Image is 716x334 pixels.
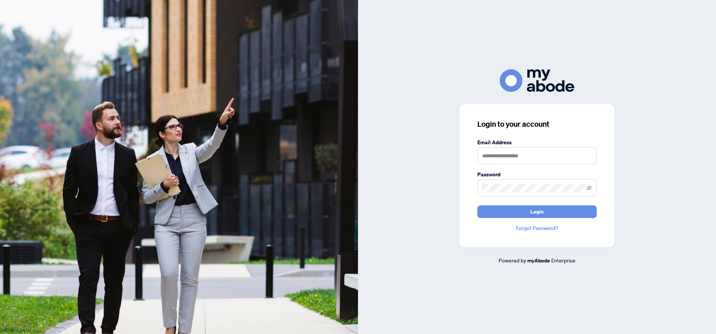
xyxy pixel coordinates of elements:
[477,170,597,179] label: Password
[477,205,597,218] button: Login
[499,257,526,264] span: Powered by
[500,69,574,92] img: ma-logo
[477,138,597,146] label: Email Address
[527,256,550,265] a: myAbode
[477,119,597,129] h3: Login to your account
[551,257,575,264] span: Enterprise
[530,206,544,218] span: Login
[587,185,592,190] span: eye-invisible
[477,224,597,232] a: Forgot Password?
